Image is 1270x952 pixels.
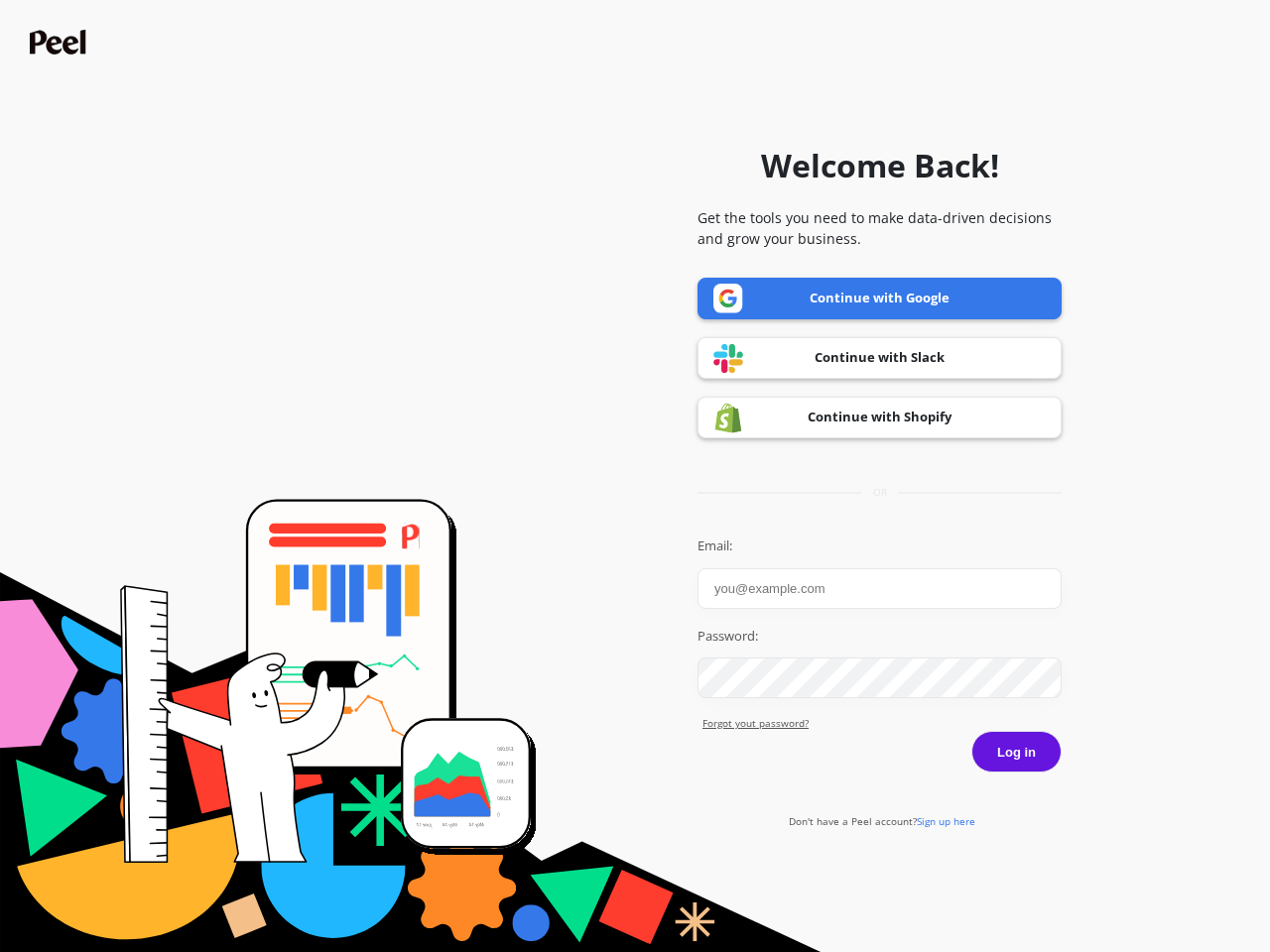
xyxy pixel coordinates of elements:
[713,343,743,374] img: Slack logo
[698,485,1062,500] div: or
[30,30,91,55] img: Peel
[971,731,1062,773] button: Log in
[698,278,1062,319] a: Continue with Google
[761,142,999,189] h1: Welcome Back!
[698,568,1062,609] input: you@example.com
[917,814,975,828] span: Sign up here
[713,403,743,433] img: Shopify logo
[698,337,1062,379] a: Continue with Slack
[698,536,1062,556] label: Email:
[698,207,1062,249] p: Get the tools you need to make data-driven decisions and grow your business.
[702,716,1062,731] a: Forgot yout password?
[698,397,1062,438] a: Continue with Shopify
[789,814,975,828] a: Don't have a Peel account?Sign up here
[713,284,743,313] img: Google logo
[698,627,1062,647] label: Password:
